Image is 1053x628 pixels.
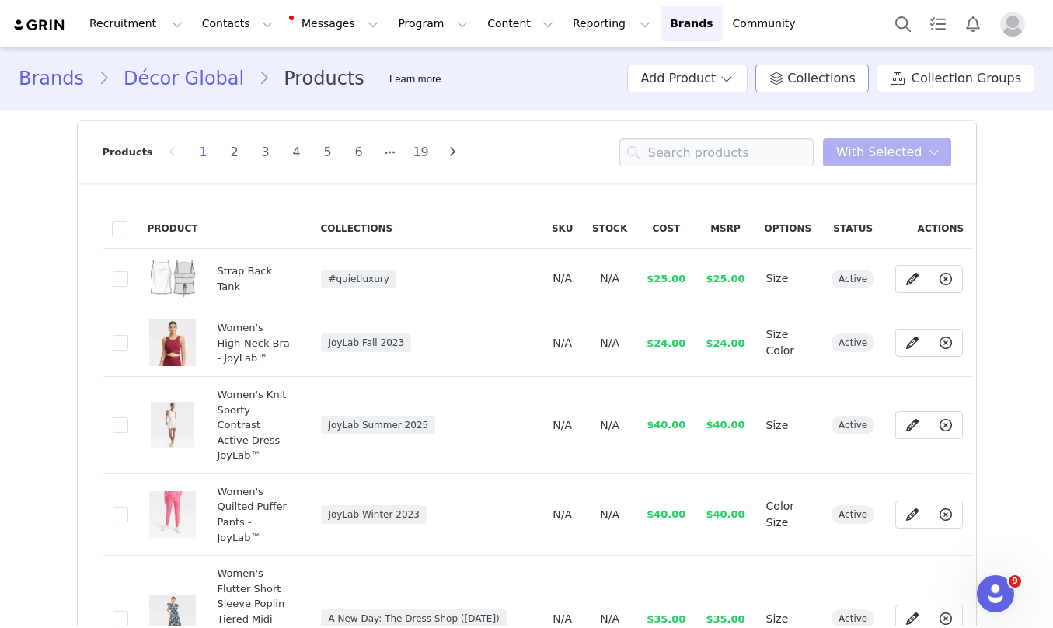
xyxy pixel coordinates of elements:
[696,208,755,249] th: MSRP
[706,508,744,520] span: $40.00
[636,208,696,249] th: Cost
[787,69,855,88] span: Collections
[755,208,821,249] th: Options
[706,419,744,431] span: $40.00
[832,505,874,524] span: active
[254,141,277,163] li: 3
[600,612,619,625] span: N/A
[627,65,748,92] button: Add Product
[1000,12,1025,37] img: placeholder-profile.jpg
[389,6,477,41] button: Program
[647,273,685,284] span: $25.00
[912,69,1021,88] span: Collection Groups
[885,208,973,249] th: Actions
[311,208,542,249] th: Collections
[217,263,292,294] div: Strap Back Tank
[347,141,371,163] li: 6
[661,6,722,41] a: Brands
[321,416,435,434] span: JoyLab Summer 2025
[563,6,660,41] button: Reporting
[600,419,619,431] span: N/A
[386,72,444,87] div: Tooltip anchor
[886,6,920,41] button: Search
[283,6,388,41] button: Messages
[921,6,955,41] a: Tasks
[103,145,153,160] p: Products
[542,208,583,249] th: SKU
[956,6,990,41] button: Notifications
[600,508,619,521] span: N/A
[149,491,196,538] img: dcf5a42e-44ac-4b11-b94d-77a60464cc16.webp
[766,326,811,359] div: Size Color
[832,270,874,288] span: active
[138,208,207,249] th: Product
[647,613,685,625] span: $35.00
[410,141,433,163] li: 19
[706,337,744,349] span: $24.00
[977,575,1014,612] iframe: Intercom live chat
[583,208,636,249] th: Stock
[991,12,1041,37] button: Profile
[285,141,309,163] li: 4
[151,402,194,448] img: cf9105ba-738c-4c6e-8e05-5eea516a8d7b.png
[647,508,685,520] span: $40.00
[823,138,951,166] button: With Selected
[217,484,292,545] div: Women's Quilted Puffer Pants - JoyLab™
[619,138,814,166] input: Search products
[821,208,885,249] th: Status
[321,609,506,628] span: A New Day: The Dress Shop ([DATE])
[832,609,874,628] span: active
[600,337,619,349] span: N/A
[149,319,196,366] img: 566caee5-de9e-4dce-9bd6-694de9b36bdc.webp
[836,143,922,162] span: With Selected
[149,259,196,298] img: be304fc4-c22d-4828-8318-0834de96d22f.png
[316,141,340,163] li: 5
[321,270,396,288] span: #quietluxury
[80,6,192,41] button: Recruitment
[706,613,744,625] span: $35.00
[478,6,563,41] button: Content
[19,65,98,92] a: Brands
[832,333,874,352] span: active
[766,611,811,627] div: Size
[553,419,572,431] span: N/A
[600,272,619,284] span: N/A
[706,273,744,284] span: $25.00
[553,508,572,521] span: N/A
[553,612,572,625] span: N/A
[647,419,685,431] span: $40.00
[766,417,811,434] div: Size
[755,65,868,92] a: Collections
[192,141,215,163] li: 1
[647,337,685,349] span: $24.00
[553,272,572,284] span: N/A
[766,270,811,287] div: Size
[553,337,572,349] span: N/A
[321,505,426,524] span: JoyLab Winter 2023
[1009,575,1021,588] span: 9
[877,65,1034,92] a: Collection Groups
[217,320,292,366] div: Women's High-Neck Bra - JoyLab™
[193,6,282,41] button: Contacts
[217,387,292,463] div: Women's Knit Sporty Contrast Active Dress - JoyLab™
[766,498,811,531] div: Color Size
[832,416,874,434] span: active
[110,65,258,92] a: Décor Global
[223,141,246,163] li: 2
[12,18,67,33] img: grin logo
[321,333,411,352] span: JoyLab Fall 2023
[724,6,812,41] a: Community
